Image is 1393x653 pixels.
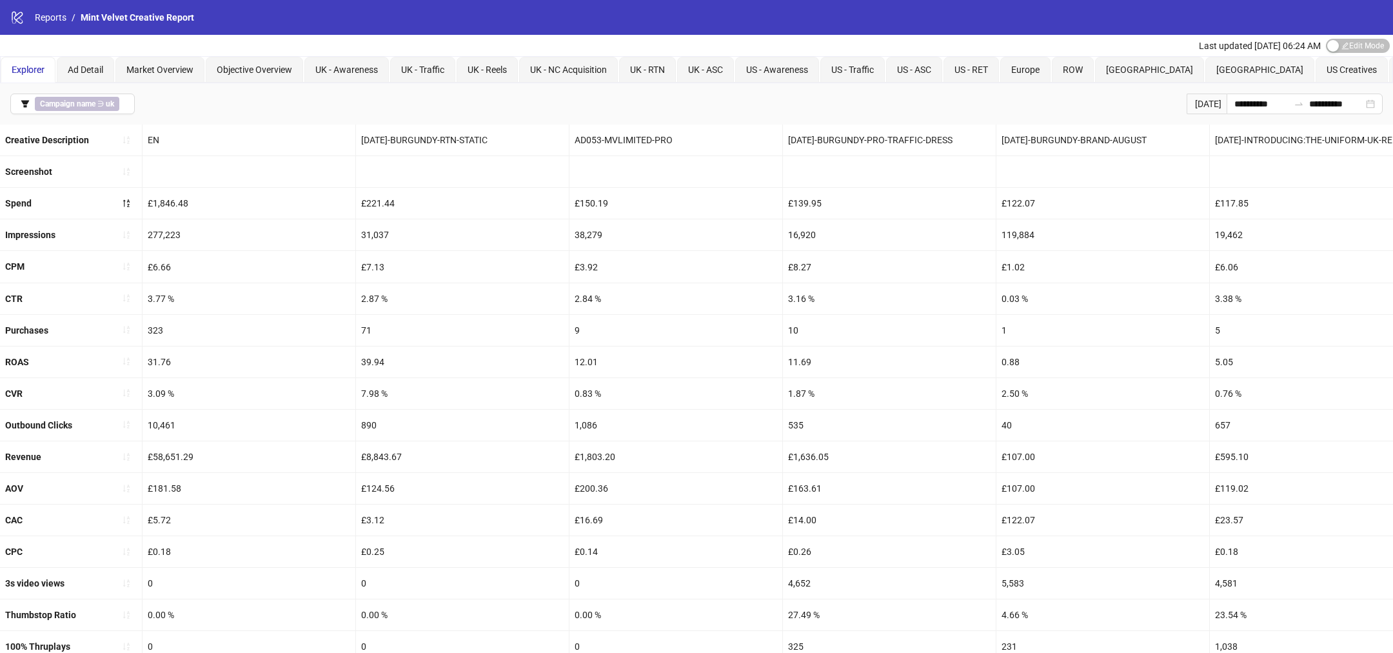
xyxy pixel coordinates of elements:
[126,65,193,75] span: Market Overview
[746,65,808,75] span: US - Awareness
[996,378,1209,409] div: 2.50 %
[996,536,1209,567] div: £3.05
[783,599,996,630] div: 27.49 %
[996,219,1209,250] div: 119,884
[996,125,1209,156] div: [DATE]-BURGUNDY-BRAND-AUGUST
[122,516,131,525] span: sort-ascending
[12,65,44,75] span: Explorer
[143,188,355,219] div: £1,846.48
[143,410,355,441] div: 10,461
[468,65,507,75] span: UK - Reels
[783,219,996,250] div: 16,920
[356,410,569,441] div: 890
[5,547,23,557] b: CPC
[5,198,32,208] b: Spend
[569,473,782,504] div: £200.36
[996,599,1209,630] div: 4.66 %
[783,188,996,219] div: £139.95
[5,230,55,240] b: Impressions
[783,473,996,504] div: £163.61
[996,505,1209,536] div: £122.07
[122,547,131,556] span: sort-ascending
[996,473,1209,504] div: £107.00
[68,65,103,75] span: Ad Detail
[996,410,1209,441] div: 40
[143,315,355,346] div: 323
[1216,65,1303,75] span: [GEOGRAPHIC_DATA]
[954,65,988,75] span: US - RET
[401,65,444,75] span: UK - Traffic
[783,410,996,441] div: 535
[143,251,355,282] div: £6.66
[688,65,723,75] span: UK - ASC
[530,65,607,75] span: UK - NC Acquisition
[783,441,996,472] div: £1,636.05
[356,219,569,250] div: 31,037
[356,347,569,377] div: 39.94
[1106,65,1193,75] span: [GEOGRAPHIC_DATA]
[217,65,292,75] span: Objective Overview
[35,97,119,111] span: ∋
[996,188,1209,219] div: £122.07
[5,641,70,652] b: 100% Thruplays
[897,65,931,75] span: US - ASC
[143,441,355,472] div: £58,651.29
[122,579,131,588] span: sort-ascending
[783,505,996,536] div: £14.00
[122,452,131,461] span: sort-ascending
[356,283,569,314] div: 2.87 %
[783,283,996,314] div: 3.16 %
[122,610,131,619] span: sort-ascending
[356,251,569,282] div: £7.13
[569,441,782,472] div: £1,803.20
[569,219,782,250] div: 38,279
[356,441,569,472] div: £8,843.67
[143,473,355,504] div: £181.58
[5,483,23,494] b: AOV
[5,325,48,336] b: Purchases
[569,347,782,377] div: 12.01
[996,347,1209,377] div: 0.88
[5,420,72,430] b: Outbound Clicks
[122,325,131,334] span: sort-ascending
[630,65,665,75] span: UK - RTN
[1294,99,1304,109] span: to
[5,578,64,588] b: 3s video views
[1294,99,1304,109] span: swap-right
[106,99,114,108] b: uk
[569,251,782,282] div: £3.92
[5,357,29,367] b: ROAS
[356,188,569,219] div: £221.44
[356,473,569,504] div: £124.56
[783,125,996,156] div: [DATE]-BURGUNDY-PRO-TRAFFIC-DRESS
[122,167,131,176] span: sort-ascending
[1011,65,1040,75] span: Europe
[996,283,1209,314] div: 0.03 %
[5,261,25,272] b: CPM
[143,125,355,156] div: EN
[143,568,355,599] div: 0
[1199,41,1321,51] span: Last updated [DATE] 06:24 AM
[783,251,996,282] div: £8.27
[143,536,355,567] div: £0.18
[5,515,23,525] b: CAC
[356,125,569,156] div: [DATE]-BURGUNDY-RTN-STATIC
[569,125,782,156] div: AD053-MVLIMITED-PRO
[5,610,76,620] b: Thumbstop Ratio
[996,315,1209,346] div: 1
[356,599,569,630] div: 0.00 %
[5,135,89,145] b: Creative Description
[356,315,569,346] div: 71
[143,219,355,250] div: 277,223
[569,536,782,567] div: £0.14
[40,99,95,108] b: Campaign name
[996,568,1209,599] div: 5,583
[5,388,23,399] b: CVR
[122,230,131,239] span: sort-ascending
[1327,65,1377,75] span: US Creatives
[569,599,782,630] div: 0.00 %
[143,505,355,536] div: £5.72
[5,294,23,304] b: CTR
[122,136,131,145] span: sort-ascending
[122,294,131,303] span: sort-ascending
